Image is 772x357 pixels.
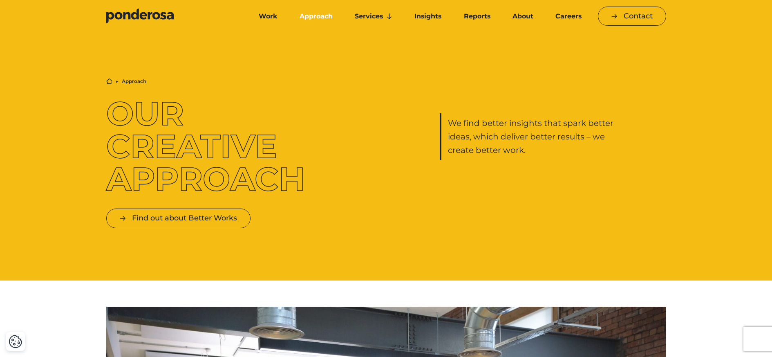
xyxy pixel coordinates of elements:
[116,79,119,84] li: ▶︎
[106,209,251,228] a: Find out about Better Works
[106,8,237,25] a: Go to homepage
[503,8,543,25] a: About
[290,8,342,25] a: Approach
[598,7,666,26] a: Contact
[106,97,332,195] h1: Our Creative Approach
[448,117,618,157] p: We find better insights that spark better ideas, which deliver better results – we create better ...
[405,8,451,25] a: Insights
[249,8,287,25] a: Work
[122,79,146,84] li: Approach
[9,335,22,348] button: Cookie Settings
[345,8,402,25] a: Services
[106,78,112,84] a: Home
[454,8,500,25] a: Reports
[9,335,22,348] img: Revisit consent button
[546,8,591,25] a: Careers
